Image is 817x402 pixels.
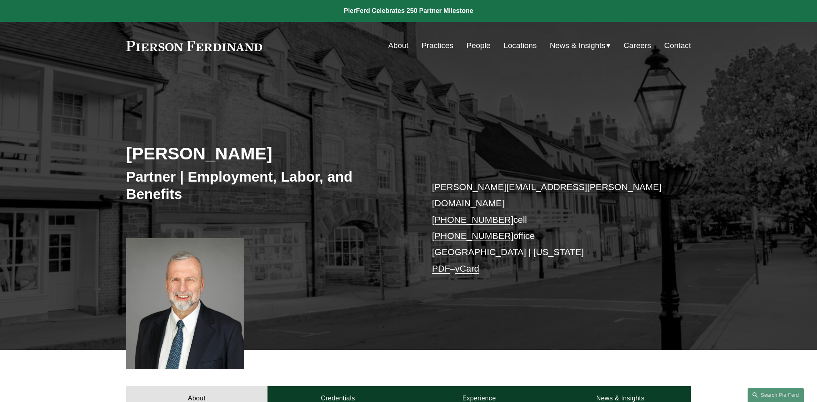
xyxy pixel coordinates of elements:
[126,143,409,164] h2: [PERSON_NAME]
[432,182,662,208] a: [PERSON_NAME][EMAIL_ADDRESS][PERSON_NAME][DOMAIN_NAME]
[504,38,537,53] a: Locations
[624,38,651,53] a: Careers
[466,38,491,53] a: People
[432,264,450,274] a: PDF
[748,388,804,402] a: Search this site
[432,231,514,241] a: [PHONE_NUMBER]
[432,179,667,277] p: cell office [GEOGRAPHIC_DATA] | [US_STATE] –
[126,168,409,203] h3: Partner | Employment, Labor, and Benefits
[422,38,453,53] a: Practices
[432,215,514,225] a: [PHONE_NUMBER]
[550,38,611,53] a: folder dropdown
[455,264,479,274] a: vCard
[664,38,691,53] a: Contact
[388,38,408,53] a: About
[550,39,606,53] span: News & Insights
